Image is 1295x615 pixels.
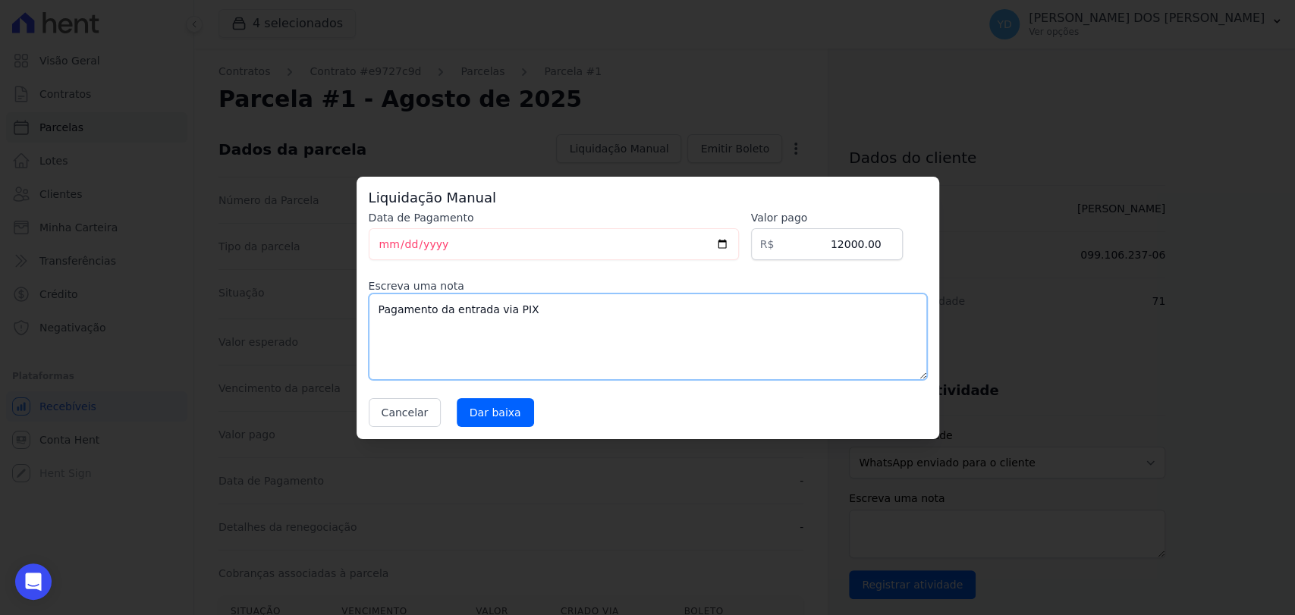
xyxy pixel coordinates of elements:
[751,210,903,225] label: Valor pago
[369,210,739,225] label: Data de Pagamento
[369,189,927,207] h3: Liquidação Manual
[369,398,442,427] button: Cancelar
[369,278,927,293] label: Escreva uma nota
[457,398,534,427] input: Dar baixa
[15,563,52,600] div: Open Intercom Messenger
